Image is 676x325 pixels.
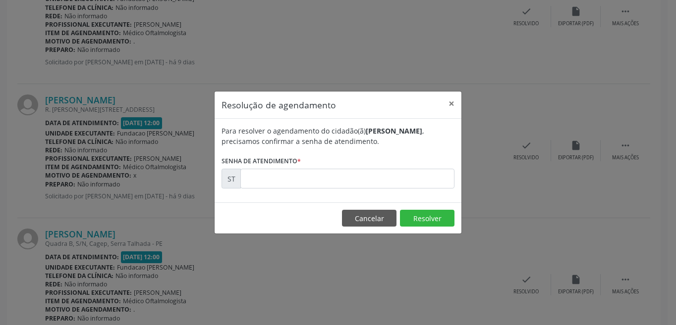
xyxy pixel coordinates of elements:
[366,126,422,136] b: [PERSON_NAME]
[342,210,396,227] button: Cancelar
[222,126,454,146] div: Para resolver o agendamento do cidadão(ã) , precisamos confirmar a senha de atendimento.
[222,153,301,169] label: Senha de atendimento
[442,92,461,116] button: Close
[222,98,336,111] h5: Resolução de agendamento
[222,169,241,188] div: ST
[400,210,454,227] button: Resolver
